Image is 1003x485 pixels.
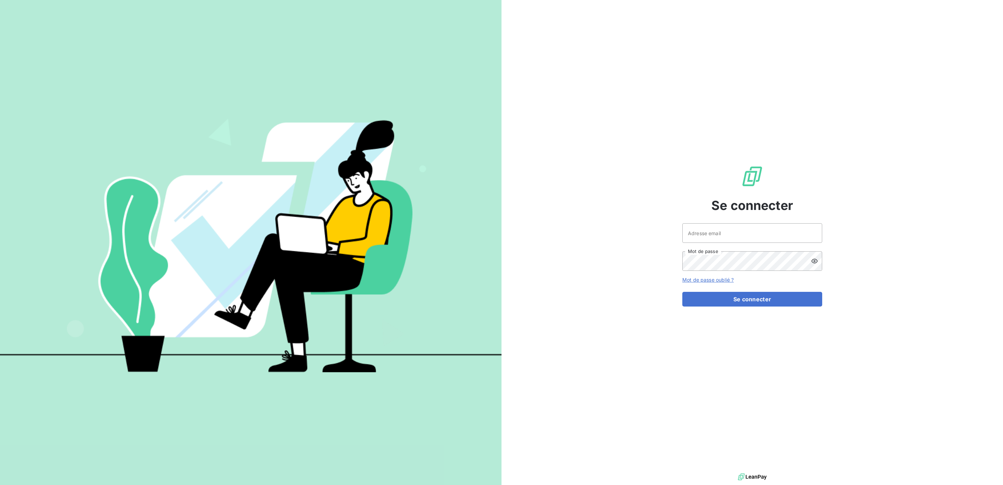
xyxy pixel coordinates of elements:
button: Se connecter [682,292,822,307]
a: Mot de passe oublié ? [682,277,734,283]
input: placeholder [682,223,822,243]
span: Se connecter [711,196,793,215]
img: logo [738,472,767,482]
img: Logo LeanPay [741,165,763,188]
